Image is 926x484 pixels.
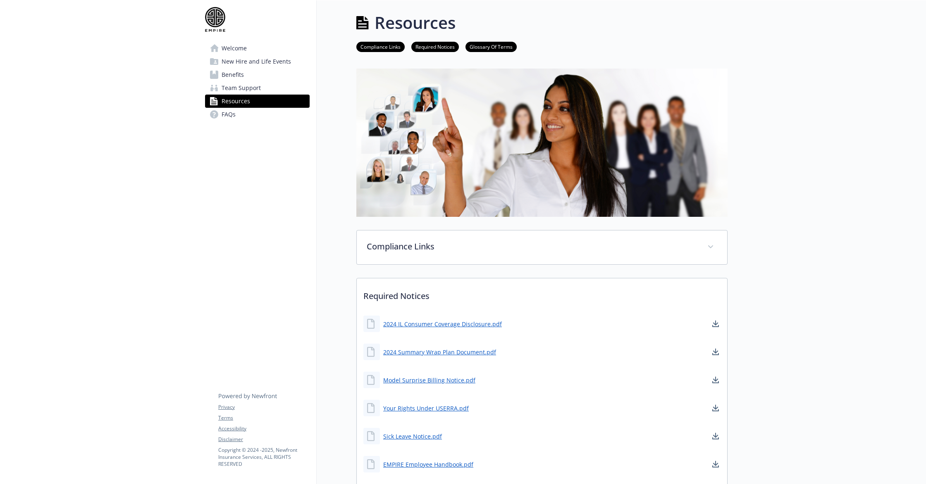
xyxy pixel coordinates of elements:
[205,95,310,108] a: Resources
[383,320,502,328] a: 2024 IL Consumer Coverage Disclosure.pdf
[205,42,310,55] a: Welcome
[383,348,496,356] a: 2024 Summary Wrap Plan Document.pdf
[383,404,469,413] a: Your Rights Under USERRA.pdf
[367,240,697,253] p: Compliance Links
[465,43,517,50] a: Glossary Of Terms
[222,55,291,68] span: New Hire and Life Events
[711,319,721,329] a: download document
[383,460,473,469] a: EMPIRE Employee Handbook.pdf
[222,108,236,121] span: FAQs
[222,68,244,81] span: Benefits
[205,55,310,68] a: New Hire and Life Events
[222,81,261,95] span: Team Support
[357,230,727,264] div: Compliance Links
[222,42,247,55] span: Welcome
[711,347,721,357] a: download document
[383,432,442,441] a: Sick Leave Notice.pdf
[356,69,728,217] img: resources page banner
[711,403,721,413] a: download document
[411,43,459,50] a: Required Notices
[222,95,250,108] span: Resources
[218,446,309,467] p: Copyright © 2024 - 2025 , Newfront Insurance Services, ALL RIGHTS RESERVED
[711,459,721,469] a: download document
[218,436,309,443] a: Disclaimer
[711,375,721,385] a: download document
[711,431,721,441] a: download document
[205,81,310,95] a: Team Support
[218,403,309,411] a: Privacy
[357,278,727,309] p: Required Notices
[383,376,475,384] a: Model Surprise Billing Notice.pdf
[205,68,310,81] a: Benefits
[205,108,310,121] a: FAQs
[218,414,309,422] a: Terms
[218,425,309,432] a: Accessibility
[356,43,405,50] a: Compliance Links
[375,10,456,35] h1: Resources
